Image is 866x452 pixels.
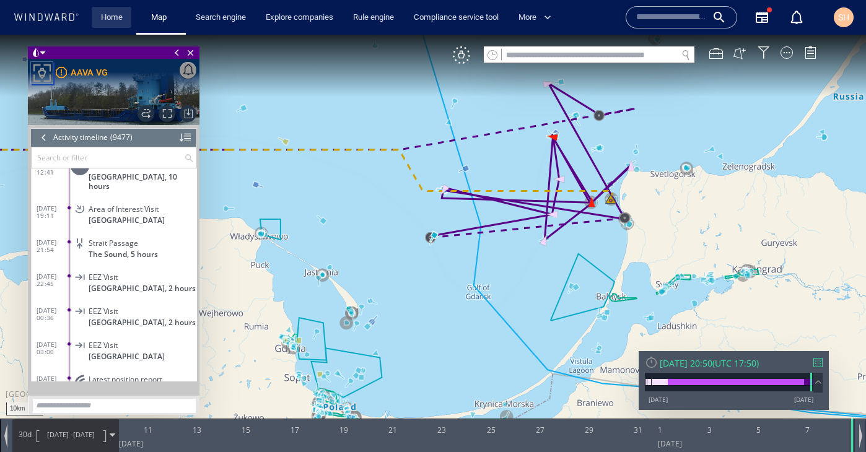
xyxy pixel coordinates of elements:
[47,395,73,404] span: [DATE] -
[794,360,813,369] div: [DATE]
[851,384,865,417] div: Time: Fri Aug 08 2025 20:50:35 GMT+0300 (Israel Daylight Time)
[6,368,43,381] div: 10km
[789,10,804,25] div: Notification center
[487,384,496,404] div: 25
[514,7,562,28] button: More
[709,12,723,25] div: Map Tools
[781,12,793,24] div: Map Display
[193,384,201,404] div: 13
[141,7,181,28] button: Map
[37,306,69,321] span: [DATE] 03:00
[89,204,138,213] span: Strait Passage
[89,306,118,315] span: EEZ Visit
[37,331,197,365] dl: [DATE] 08:09Latest position report
[37,340,69,355] span: [DATE] 08:09
[37,126,69,141] span: [DATE] 12:41
[13,385,118,415] div: 30d[DATE] -[DATE]
[707,384,712,404] div: 3
[73,395,95,404] span: [DATE]
[37,118,197,161] dl: [DATE] 12:41EEZ Visit[GEOGRAPHIC_DATA], 10 hours
[37,229,197,263] dl: [DATE] 22:45EEZ Visit[GEOGRAPHIC_DATA], 2 hours
[37,238,69,253] span: [DATE] 22:45
[71,30,108,45] div: AAVA VG
[388,384,397,404] div: 21
[37,297,197,331] dl: [DATE] 03:00EEZ Visit[GEOGRAPHIC_DATA]
[144,384,152,404] div: 11
[89,238,118,247] span: EEZ Visit
[838,12,849,22] span: SH
[649,360,668,369] div: [DATE]
[733,12,746,25] button: Create an AOI.
[645,321,658,334] div: Reset Time
[339,384,348,404] div: 19
[804,12,816,24] div: Legend
[89,181,165,190] span: [GEOGRAPHIC_DATA]
[634,384,642,404] div: 31
[89,283,196,292] span: [GEOGRAPHIC_DATA], 2 hours
[37,161,197,195] dl: [DATE] 19:11Area of Interest Visit[GEOGRAPHIC_DATA]
[758,12,770,24] div: Filter
[756,323,759,334] span: )
[242,384,250,404] div: 15
[191,7,251,28] a: Search engine
[453,12,470,29] div: Click to hide unselected vessels
[96,7,128,28] a: Home
[261,7,338,28] a: Explore companies
[6,354,91,365] div: [GEOGRAPHIC_DATA]
[645,323,823,334] div: [DATE] 20:50(UTC 17:50)
[536,384,545,404] div: 27
[110,93,133,112] div: (9477)
[805,384,810,404] div: 7
[89,249,196,258] span: [GEOGRAPHIC_DATA], 2 hours
[37,195,197,229] dl: [DATE] 21:54Strait PassageThe Sound, 5 hours
[89,170,159,179] span: Area of Interest Visit
[53,93,108,112] div: Activity timeline
[37,272,69,287] span: [DATE] 00:36
[291,384,299,404] div: 17
[658,404,682,417] div: [DATE]
[119,404,143,417] div: [DATE]
[89,137,197,156] span: [GEOGRAPHIC_DATA], 10 hours
[409,7,504,28] a: Compliance service tool
[437,384,446,404] div: 23
[16,394,33,405] span: Path Length
[89,317,165,326] span: [GEOGRAPHIC_DATA]
[518,11,551,25] span: More
[37,263,197,297] dl: [DATE] 00:36EEZ Visit[GEOGRAPHIC_DATA], 2 hours
[56,30,108,45] a: AAVA VG
[89,126,118,136] span: EEZ Visit
[146,7,176,28] a: Map
[37,204,69,219] span: [DATE] 21:54
[715,323,756,334] span: UTC 17:50
[660,323,712,334] div: [DATE] 20:50
[712,323,715,334] span: (
[89,340,162,349] span: Latest position report
[756,384,761,404] div: 5
[831,5,856,30] button: SH
[92,7,131,28] button: Home
[28,12,199,380] div: AAVA VGActivity timeline(9477)Search or filter
[585,384,593,404] div: 29
[89,272,118,281] span: EEZ Visit
[813,396,857,443] iframe: Chat
[89,215,158,224] span: The Sound, 5 hours
[658,384,662,404] div: 1
[348,7,399,28] a: Rule engine
[56,32,67,43] div: Moderate risk
[37,170,69,185] span: [DATE] 19:11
